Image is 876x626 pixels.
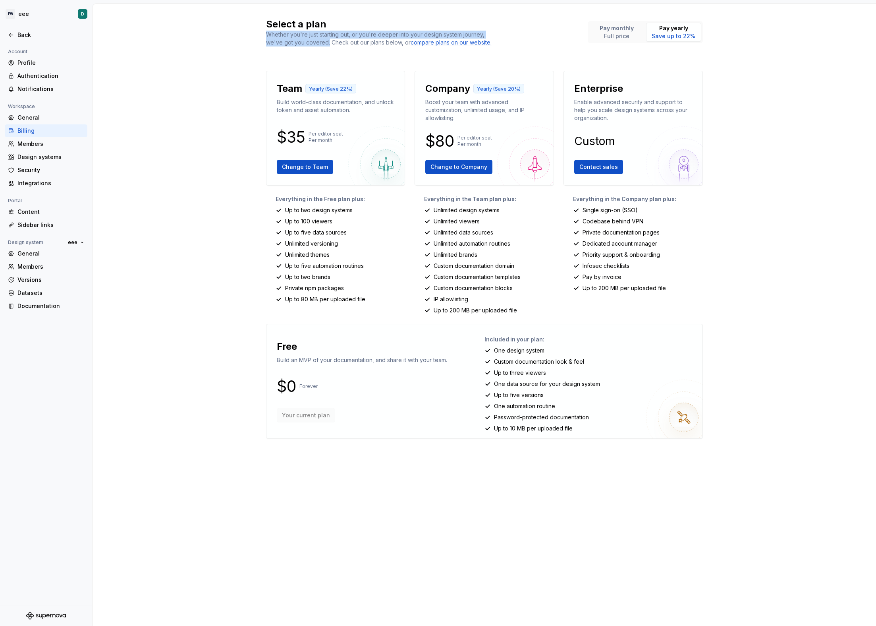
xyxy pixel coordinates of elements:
p: Priority support & onboarding [583,251,660,259]
a: Billing [5,124,87,137]
p: Up to three viewers [494,369,546,377]
a: General [5,247,87,260]
p: Unlimited viewers [434,217,480,225]
p: Custom documentation domain [434,262,514,270]
div: Security [17,166,84,174]
p: Everything in the Free plan plus: [276,195,405,203]
a: Security [5,164,87,176]
p: Unlimited themes [285,251,330,259]
p: Forever [299,383,318,390]
p: $35 [277,132,305,142]
svg: Supernova Logo [26,612,66,620]
p: Pay by invoice [583,273,621,281]
a: Documentation [5,300,87,312]
p: Custom documentation blocks [434,284,513,292]
a: Profile [5,56,87,69]
p: Password-protected documentation [494,413,589,421]
a: General [5,111,87,124]
div: Design systems [17,153,84,161]
p: Up to 80 MB per uploaded file [285,295,365,303]
p: Up to 200 MB per uploaded file [434,306,517,314]
a: compare plans on our website. [411,39,492,47]
div: Account [5,47,31,56]
p: Unlimited brands [434,251,477,259]
p: One design system [494,347,544,355]
div: Integrations [17,179,84,187]
div: Billing [17,127,84,135]
p: Pay monthly [600,24,634,32]
div: Notifications [17,85,84,93]
div: Datasets [17,289,84,297]
div: FW [6,9,15,19]
div: Back [17,31,84,39]
a: Authentication [5,70,87,82]
a: Notifications [5,83,87,95]
span: Change to Team [282,163,328,171]
div: Design system [5,238,46,247]
p: Everything in the Company plan plus: [573,195,703,203]
p: One automation routine [494,402,555,410]
p: Dedicated account manager [583,240,657,248]
p: Custom documentation look & feel [494,358,584,366]
p: Pay yearly [652,24,695,32]
p: $0 [277,382,296,391]
p: Per editor seat Per month [457,135,492,147]
button: Change to Team [277,160,333,174]
p: Enable advanced security and support to help you scale design systems across your organization. [574,98,692,122]
p: Up to 100 viewers [285,217,332,225]
a: Integrations [5,177,87,190]
div: Workspace [5,102,38,111]
button: Contact sales [574,160,623,174]
h2: Select a plan [266,18,578,31]
button: Pay yearlySave up to 22% [646,23,701,42]
button: FWeeeD [2,5,91,23]
div: Profile [17,59,84,67]
p: Unlimited automation routines [434,240,510,248]
p: Company [425,82,470,95]
p: Team [277,82,302,95]
p: Up to 10 MB per uploaded file [494,424,573,432]
p: Full price [600,32,634,40]
p: Unlimited design systems [434,206,500,214]
p: Up to two design systems [285,206,353,214]
p: Up to 200 MB per uploaded file [583,284,666,292]
p: Codebase behind VPN [583,217,643,225]
span: Change to Company [430,163,487,171]
p: Free [277,340,297,353]
div: Content [17,208,84,216]
div: D [81,11,84,17]
p: Yearly (Save 22%) [309,86,353,92]
button: Pay monthlyFull price [589,23,644,42]
div: Portal [5,196,25,205]
a: Members [5,260,87,273]
p: Custom documentation templates [434,273,521,281]
p: Included in your plan: [484,335,696,343]
button: Change to Company [425,160,492,174]
p: Up to two brands [285,273,330,281]
a: Versions [5,273,87,286]
p: Unlimited versioning [285,240,338,248]
p: Private documentation pages [583,229,660,236]
p: Up to five data sources [285,229,347,236]
div: Sidebar links [17,221,84,229]
a: Members [5,138,87,150]
p: Infosec checklists [583,262,629,270]
p: Boost your team with advanced customization, unlimited usage, and IP allowlisting. [425,98,543,122]
a: Datasets [5,287,87,299]
p: IP allowlisting [434,295,468,303]
a: Content [5,205,87,218]
p: One data source for your design system [494,380,600,388]
div: eee [18,10,29,18]
div: Documentation [17,302,84,310]
div: Members [17,140,84,148]
span: Contact sales [579,163,618,171]
div: Members [17,263,84,271]
p: Custom [574,136,615,146]
p: Build world-class documentation, and unlock token and asset automation. [277,98,395,114]
p: Build an MVP of your documentation, and share it with your team. [277,356,447,364]
span: eee [68,239,77,246]
div: Authentication [17,72,84,80]
div: General [17,250,84,258]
